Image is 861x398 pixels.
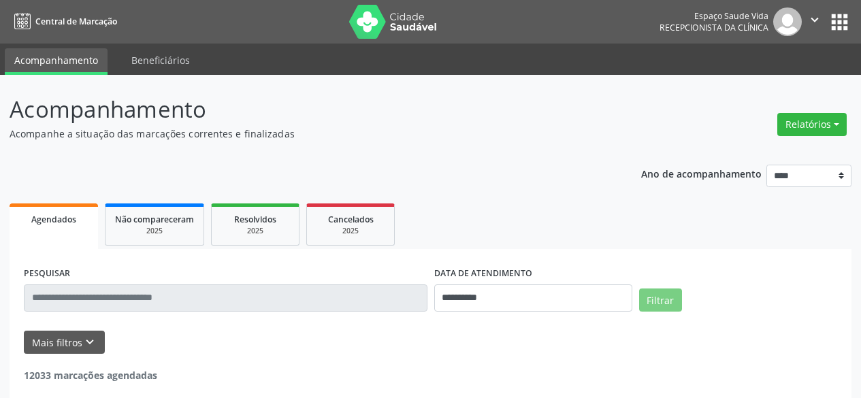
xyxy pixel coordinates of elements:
[10,127,599,141] p: Acompanhe a situação das marcações correntes e finalizadas
[773,7,802,36] img: img
[82,335,97,350] i: keyboard_arrow_down
[316,226,385,236] div: 2025
[5,48,108,75] a: Acompanhamento
[24,263,70,284] label: PESQUISAR
[639,288,682,312] button: Filtrar
[10,10,117,33] a: Central de Marcação
[660,22,768,33] span: Recepcionista da clínica
[802,7,828,36] button: 
[10,93,599,127] p: Acompanhamento
[115,214,194,225] span: Não compareceram
[24,331,105,354] button: Mais filtroskeyboard_arrow_down
[24,369,157,382] strong: 12033 marcações agendadas
[35,16,117,27] span: Central de Marcação
[115,226,194,236] div: 2025
[31,214,76,225] span: Agendados
[641,165,762,182] p: Ano de acompanhamento
[807,12,822,27] i: 
[234,214,276,225] span: Resolvidos
[660,10,768,22] div: Espaço Saude Vida
[434,263,532,284] label: DATA DE ATENDIMENTO
[328,214,374,225] span: Cancelados
[221,226,289,236] div: 2025
[122,48,199,72] a: Beneficiários
[777,113,847,136] button: Relatórios
[828,10,851,34] button: apps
